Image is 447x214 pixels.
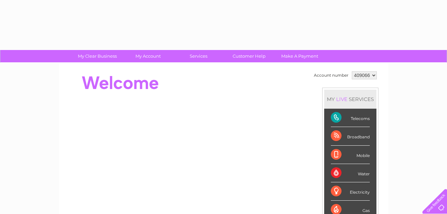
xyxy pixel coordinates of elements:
div: LIVE [335,96,349,102]
div: MY SERVICES [324,90,376,109]
div: Water [331,164,370,182]
a: Make A Payment [272,50,327,62]
div: Broadband [331,127,370,145]
a: My Clear Business [70,50,125,62]
a: Customer Help [222,50,277,62]
a: My Account [120,50,175,62]
td: Account number [312,70,350,81]
div: Electricity [331,182,370,201]
div: Mobile [331,146,370,164]
a: Services [171,50,226,62]
div: Telecoms [331,109,370,127]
